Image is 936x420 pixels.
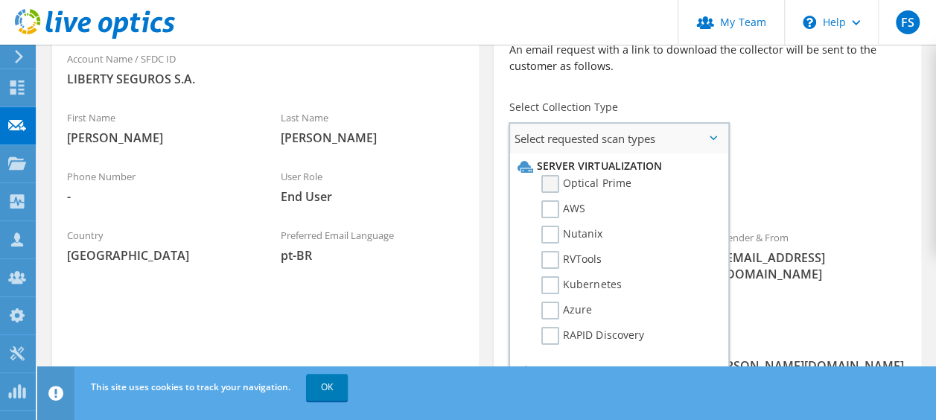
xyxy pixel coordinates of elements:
[896,10,920,34] span: FS
[281,130,465,146] span: [PERSON_NAME]
[52,43,479,95] div: Account Name / SFDC ID
[494,330,920,381] div: CC & Reply To
[52,102,266,153] div: First Name
[281,247,465,264] span: pt-BR
[52,161,266,212] div: Phone Number
[91,381,290,393] span: This site uses cookies to track your navigation.
[541,251,602,269] label: RVTools
[514,157,720,175] li: Server Virtualization
[306,374,348,401] a: OK
[266,102,480,153] div: Last Name
[67,130,251,146] span: [PERSON_NAME]
[494,222,707,322] div: To
[722,249,906,282] span: [EMAIL_ADDRESS][DOMAIN_NAME]
[281,188,465,205] span: End User
[541,302,592,319] label: Azure
[541,175,631,193] label: Optical Prime
[541,327,643,345] label: RAPID Discovery
[266,161,480,212] div: User Role
[67,188,251,205] span: -
[67,71,464,87] span: LIBERTY SEGUROS S.A.
[494,159,920,214] div: Requested Collections
[514,363,720,381] li: Workloads
[541,276,621,294] label: Kubernetes
[266,220,480,271] div: Preferred Email Language
[67,247,251,264] span: [GEOGRAPHIC_DATA]
[803,16,816,29] svg: \n
[707,222,921,290] div: Sender & From
[509,42,905,74] p: An email request with a link to download the collector will be sent to the customer as follows.
[541,226,602,244] label: Nutanix
[541,200,585,218] label: AWS
[510,124,728,153] span: Select requested scan types
[52,220,266,271] div: Country
[509,100,617,115] label: Select Collection Type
